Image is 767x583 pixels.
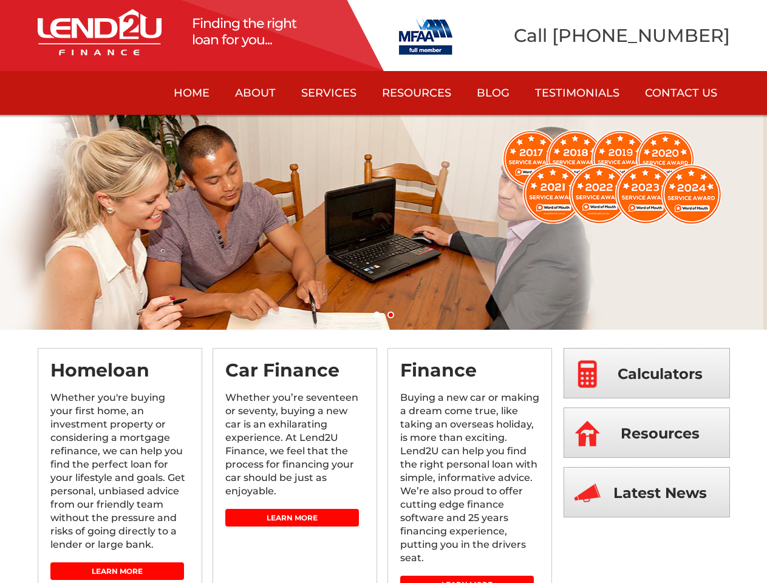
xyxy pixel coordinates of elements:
a: Blog [464,71,522,115]
p: Whether you're buying your first home, an investment property or considering a mortgage refinance... [50,391,189,562]
a: 1 [373,312,380,318]
span: Resources [621,408,700,459]
h3: Car Finance [225,361,364,391]
a: Resources [564,407,730,458]
a: Testimonials [522,71,632,115]
a: 2 [387,312,394,318]
a: About [222,71,288,115]
h3: Finance [400,361,539,391]
span: Latest News [613,468,707,518]
a: Calculators [564,348,730,398]
span: Calculators [618,349,703,399]
a: Resources [369,71,464,115]
p: Buying a new car or making a dream come true, like taking an overseas holiday, is more than excit... [400,391,539,576]
p: Whether you’re seventeen or seventy, buying a new car is an exhilarating experience. At Lend2U Fi... [225,391,364,509]
a: Learn More [50,562,184,580]
a: Services [288,71,369,115]
a: Home [161,71,222,115]
a: Latest News [564,467,730,517]
img: WOM2024.png [502,130,721,225]
a: Contact Us [632,71,730,115]
h3: Homeloan [50,361,189,391]
a: Learn More [225,509,359,527]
